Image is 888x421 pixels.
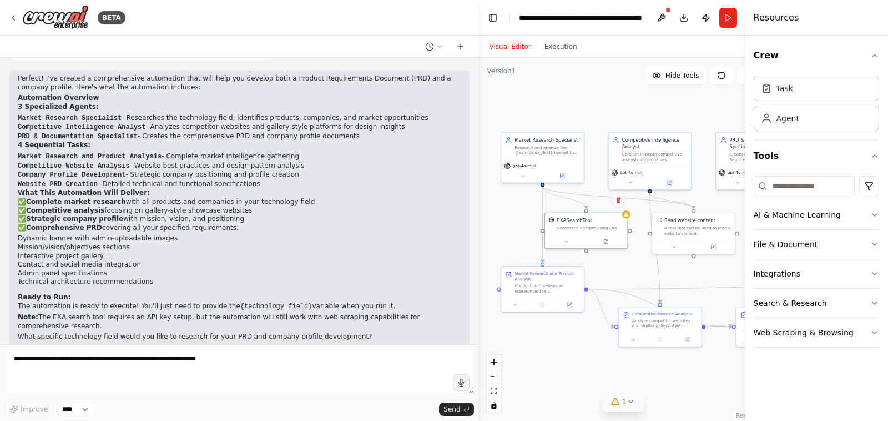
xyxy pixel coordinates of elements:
li: - Analyzes competitor websites and gallery-style platforms for design insights [18,123,461,132]
div: Task [776,83,793,94]
li: - Creates the comprehensive PRD and company profile documents [18,132,461,142]
li: Mission/vision/objectives sections [18,243,461,252]
img: EXASearchTool [549,217,554,223]
button: Improve [4,402,53,417]
p: Perfect! I've created a comprehensive automation that will help you develop both a Product Requir... [18,74,461,92]
button: Start a new chat [452,40,470,53]
span: gpt-4o-mini [512,163,536,169]
div: Read website content [664,217,715,224]
li: Contact and social media integration [18,260,461,269]
div: Company Profile DevelopmentBased on the market research and competitive analysis, develop a compr... [735,307,819,347]
strong: Comprehensive PRD [26,224,102,232]
button: 1 [602,392,644,412]
strong: Strategic company profile [26,215,123,223]
li: - Researches the technology field, identifies products, companies, and market opportunities [18,114,461,123]
button: Open in side panel [558,301,581,309]
button: Visual Editor [483,40,538,53]
div: PRD & Documentation Specialist [729,137,794,150]
div: Market Research and Product AnalysisConduct comprehensive research on the {technology_field} mark... [501,266,584,312]
li: Interactive project gallery [18,252,461,261]
div: Competitive Website Analysis [632,311,692,317]
button: File & Document [754,230,879,259]
button: No output available [528,301,557,309]
span: 1 [622,396,627,407]
button: Switch to previous chat [421,40,447,53]
strong: Ready to Run: [18,293,70,301]
div: Agent [776,113,799,124]
g: Edge from 270c5a30-034c-4d3b-8845-bff1664ab843 to 896e4c29-1445-4b05-a98d-f87816729b26 [539,187,546,263]
button: No output available [645,336,674,344]
button: Integrations [754,259,879,288]
div: Crew [754,71,879,140]
code: Competitive Intelligence Analyst [18,123,145,131]
button: Tools [754,141,879,172]
div: Competitive Intelligence AnalystConduct in-depth competitive analysis of companies operating in {... [608,132,692,191]
g: Edge from 0ba0127a-364d-42b2-89c6-f5a7c15c2a34 to 744c83e4-ca18-43f2-bdce-6373931d641a [705,323,731,330]
div: Analyze competitor websites and similar gallery-style showcase platforms to understand best pract... [632,318,697,328]
strong: Note: [18,313,38,321]
div: Market Research Specialist [514,137,579,143]
button: Execution [538,40,584,53]
div: EXASearchTool [557,217,591,224]
strong: Complete market research [26,198,126,206]
p: What specific technology field would you like to research for your PRD and company profile develo... [18,333,461,342]
div: Market Research SpecialistResearch and analyze the {technology_field} market to identify all avai... [501,132,584,184]
code: Market Research Specialist [18,114,122,122]
button: zoom in [487,355,501,369]
nav: breadcrumb [519,12,644,23]
li: - Complete market intelligence gathering [18,152,461,162]
div: Market Research and Product Analysis [514,271,579,282]
button: Crew [754,40,879,71]
button: Hide left sidebar [485,10,501,26]
strong: Competitive analysis [26,207,104,214]
g: Edge from c8b80467-fadb-416b-a8fe-e28178e34b80 to 0ba0127a-364d-42b2-89c6-f5a7c15c2a34 [647,193,663,303]
div: Tools [754,172,879,357]
li: - Detailed technical and functional specifications [18,180,461,189]
li: Technical architecture recommendations [18,278,461,287]
div: Conduct in-depth competitive analysis of companies operating in {technology_field}, focusing on t... [622,152,687,162]
button: Send [439,403,473,416]
strong: Automation Overview [18,94,99,102]
g: Edge from c8b80467-fadb-416b-a8fe-e28178e34b80 to b71d40a4-5585-487d-9654-063efe3693d0 [647,193,697,209]
strong: What This Automation Will Deliver: [18,189,150,197]
code: Website PRD Creation [18,181,98,188]
div: ScrapeWebsiteToolRead website contentA tool that can be used to read a website content. [652,213,735,255]
span: Improve [21,405,48,414]
code: Company Profile Development [18,171,125,179]
div: React Flow controls [487,355,501,413]
span: gpt-4o-mini [620,170,643,176]
code: {technology_field} [240,303,312,310]
button: zoom out [487,369,501,384]
g: Edge from 896e4c29-1445-4b05-a98d-f87816729b26 to 08e156ae-5e67-4af3-9acd-087962b12aa4 [588,283,849,293]
strong: 4 Sequential Tasks: [18,141,90,149]
button: AI & Machine Learning [754,201,879,229]
g: Edge from 896e4c29-1445-4b05-a98d-f87816729b26 to 0ba0127a-364d-42b2-89c6-f5a7c15c2a34 [588,285,614,330]
code: Market Research and Product Analysis [18,153,162,161]
img: ScrapeWebsiteTool [656,217,662,223]
span: Hide Tools [665,71,699,80]
button: fit view [487,384,501,398]
button: Click to speak your automation idea [453,374,470,391]
button: toggle interactivity [487,398,501,413]
h4: Resources [754,11,799,24]
button: Search & Research [754,289,879,318]
div: 11:23 AM [18,344,461,352]
code: PRD & Documentation Specialist [18,133,138,141]
img: Logo [22,5,89,30]
button: Open in side panel [650,179,688,187]
button: Hide Tools [645,67,706,84]
div: Conduct comprehensive research on the {technology_field} market to identify all available product... [514,283,579,294]
code: Competitive Website Analysis [18,162,130,170]
div: Competitive Intelligence Analyst [622,137,687,150]
li: Dynamic banner with admin-uploadable images [18,234,461,243]
button: Open in side panel [543,172,581,180]
div: Create comprehensive Product Requirements Documents (PRDs) and company profile documents based on... [729,152,794,162]
div: Version 1 [487,67,516,76]
button: Open in side panel [675,336,699,344]
p: ✅ with all products and companies in your technology field ✅ focusing on gallery-style showcase w... [18,198,461,232]
li: Admin panel specifications [18,269,461,278]
button: Delete node [611,193,625,208]
li: - Website best practices and design pattern analysis [18,162,461,171]
div: A tool that can be used to read a website content. [664,225,731,236]
div: Search the internet using Exa [557,225,623,231]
